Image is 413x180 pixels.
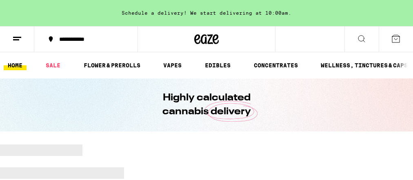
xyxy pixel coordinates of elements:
[159,60,186,70] a: VAPES
[80,60,144,70] a: FLOWER & PREROLLS
[139,91,274,119] h1: Highly calculated cannabis delivery
[201,60,235,70] a: EDIBLES
[42,60,64,70] a: SALE
[4,60,27,70] a: HOME
[250,60,302,70] a: CONCENTRATES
